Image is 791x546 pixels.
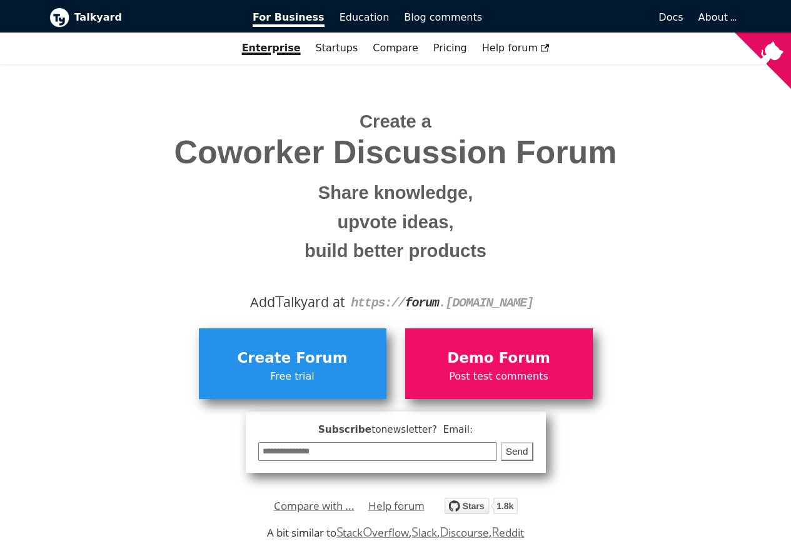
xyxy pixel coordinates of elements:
a: StackOverflow [336,525,410,540]
small: Share knowledge, [59,178,733,208]
a: Startups [308,38,366,59]
span: Blog comments [404,11,482,23]
a: Discourse [440,525,489,540]
span: Subscribe [258,422,533,438]
a: Blog comments [396,7,490,28]
strong: forum [405,296,439,310]
span: R [491,523,500,540]
button: Send [501,442,533,462]
a: For Business [245,7,332,28]
a: Pricing [426,38,475,59]
span: D [440,523,449,540]
a: Enterprise [234,38,308,59]
span: Help forum [482,42,550,54]
a: Slack [411,525,436,540]
small: build better products [59,236,733,266]
a: About [698,11,735,23]
a: Talkyard logoTalkyard [49,8,236,28]
img: Talkyard logo [49,8,69,28]
a: Help forum [368,497,425,515]
a: Compare with ... [274,497,355,515]
span: Create a [360,111,431,131]
a: Demo ForumPost test comments [405,328,593,398]
span: O [363,523,373,540]
small: upvote ideas, [59,208,733,237]
span: Create Forum [205,346,380,370]
a: Compare [373,42,418,54]
a: Help forum [475,38,557,59]
span: Docs [658,11,683,23]
span: Demo Forum [411,346,587,370]
a: Create ForumFree trial [199,328,386,398]
a: Education [332,7,397,28]
span: S [336,523,343,540]
span: S [411,523,418,540]
div: Add alkyard at [59,291,733,313]
b: Talkyard [74,9,236,26]
code: https:// . [DOMAIN_NAME] [351,296,533,310]
span: Coworker Discussion Forum [59,134,733,170]
span: Education [340,11,390,23]
span: to newsletter ? Email: [371,424,473,435]
img: talkyard.svg [445,498,518,514]
span: Post test comments [411,368,587,385]
a: Reddit [491,525,524,540]
span: T [275,290,284,312]
a: Star debiki/talkyard on GitHub [445,500,518,518]
span: For Business [253,11,325,27]
span: Free trial [205,368,380,385]
a: Docs [490,7,691,28]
